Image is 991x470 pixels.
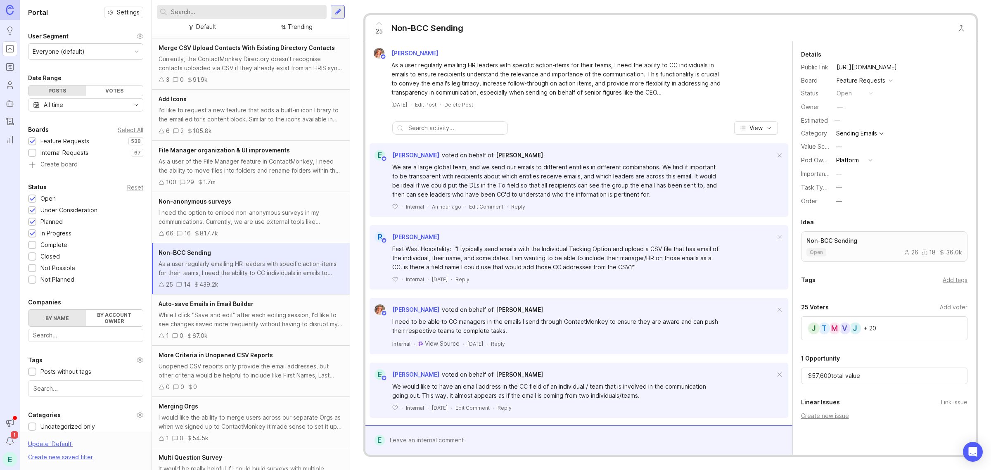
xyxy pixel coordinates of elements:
button: Close button [953,20,970,36]
input: Search... [33,384,138,393]
div: 1 [166,331,169,340]
span: Add Icons [159,95,187,102]
img: member badge [381,375,387,381]
div: Platform [836,156,859,165]
a: Auto-save Emails in Email BuilderWhile I click "Save and edit" after each editing session, I'd li... [152,294,350,346]
div: · [493,404,494,411]
div: voted on behalf of [442,151,493,160]
img: member badge [381,156,387,162]
div: Estimated [801,118,828,123]
button: Settings [104,7,143,18]
a: [PERSON_NAME] [496,305,543,314]
div: E [375,369,385,380]
p: open [810,249,823,256]
div: Tags [28,355,43,365]
div: Update ' Default ' [28,439,73,453]
div: Select All [118,128,143,132]
span: View Source [425,340,460,347]
div: Link issue [941,398,967,407]
a: Non-BCC SendingAs a user regularly emailing HR leaders with specific action-items for their teams... [152,243,350,294]
div: 0 [180,75,184,84]
div: Reply [491,340,505,347]
div: — [836,183,842,192]
div: Planned [40,217,63,226]
button: Notifications [2,434,17,449]
div: Delete Post [444,101,473,108]
span: [PERSON_NAME] [392,306,439,313]
span: [PERSON_NAME] [496,152,543,159]
div: · [507,203,508,210]
span: [PERSON_NAME] [496,306,543,313]
a: Create board [28,161,143,169]
a: [PERSON_NAME] [496,370,543,379]
div: Owner [801,102,830,112]
label: Value Scale [801,143,833,150]
span: 1 [11,431,18,439]
a: Portal [2,41,17,56]
div: · [451,276,452,283]
img: Bronwen W [372,304,388,315]
div: Internal [406,404,424,411]
div: 1 [166,434,169,443]
div: 6 [166,126,170,135]
a: [PERSON_NAME] [496,151,543,160]
label: Pod Ownership [801,157,843,164]
div: We would like to have an email address in the CC field of an individual / team that is involved i... [392,382,723,400]
div: Date Range [28,73,62,83]
div: Edit Comment [455,404,490,411]
label: Importance [801,170,832,177]
p: 538 [131,138,141,145]
div: · [401,276,403,283]
a: Non-BCC Sendingopen261836.0k [801,231,967,262]
div: 54.5k [192,434,209,443]
a: Bronwen W[PERSON_NAME] [369,48,445,59]
div: Feature Requests [40,137,89,146]
div: J [849,322,862,335]
div: Internal Requests [40,148,88,157]
div: 36.0k [939,249,962,255]
div: Not Possible [40,263,75,273]
a: Roadmaps [2,59,17,74]
a: Changelog [2,114,17,129]
div: voted on behalf of [442,305,493,314]
div: Create new saved filter [28,453,93,462]
div: 25 [166,280,173,289]
div: East West Hospitality: "I typically send emails with the Individual Tacking Option and upload a C... [392,244,723,272]
div: Categories [28,410,61,420]
span: Non-anonymous surveys [159,198,231,205]
div: 0 [180,382,184,392]
label: Task Type [801,184,830,191]
div: open [837,89,852,98]
a: [DATE] [391,101,407,108]
time: [DATE] [432,276,448,282]
div: Reply [455,276,469,283]
div: Public link [801,63,830,72]
div: Tags [801,275,816,285]
span: More Criteria in Unopened CSV Reports [159,351,273,358]
a: Merging OrgsI would like the ability to merge users across our separate Orgs as when we signed up... [152,397,350,448]
a: [URL][DOMAIN_NAME] [834,62,899,73]
div: · [486,340,488,347]
a: File Manager organization & UI improvementsAs a user of the File Manager feature in ContactMonkey... [152,141,350,192]
div: Reply [498,404,512,411]
h1: Portal [28,7,48,17]
img: member badge [381,310,387,316]
span: Merging Orgs [159,403,198,410]
div: Closed [40,252,60,261]
div: Non-BCC Sending [391,22,463,34]
div: Reply [511,203,525,210]
div: Default [196,22,216,31]
div: While I click "Save and edit" after each editing session, I'd like to see changes saved more freq... [159,311,343,329]
span: Merge CSV Upload Contacts With Existing Directory Contacts [159,44,335,51]
a: E[PERSON_NAME] [370,369,439,380]
span: [PERSON_NAME] [496,371,543,378]
button: View [734,121,778,135]
div: 817.7k [200,229,218,238]
div: · [465,203,466,210]
div: Open [40,194,56,203]
div: · [414,340,415,347]
div: Companies [28,297,61,307]
div: As a user of the File Manager feature in ContactMonkey, I need the ability to move files into fol... [159,157,343,175]
img: member badge [380,54,386,60]
a: Add IconsI'd like to request a new feature that adds a built-in icon library to the email editor'... [152,90,350,141]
